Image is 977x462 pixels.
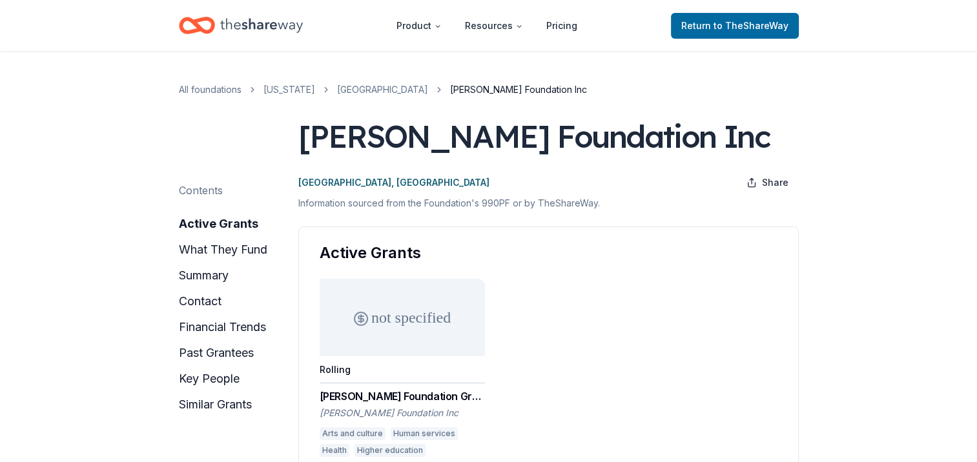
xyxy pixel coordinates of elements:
button: past grantees [179,343,254,363]
span: to TheShareWay [714,20,788,31]
span: Share [762,175,788,190]
button: what they fund [179,239,267,260]
button: active grants [179,214,258,234]
div: [PERSON_NAME] Foundation Inc [298,118,770,154]
span: Return [681,18,788,34]
a: Pricing [536,13,588,39]
div: not specified [320,279,485,356]
nav: Main [386,10,588,41]
div: [PERSON_NAME] Foundation Inc [320,407,485,419]
a: Home [179,10,303,41]
button: financial trends [179,317,266,337]
p: [GEOGRAPHIC_DATA], [GEOGRAPHIC_DATA] [298,175,489,190]
div: Contents [179,183,223,198]
a: [US_STATE] [263,82,315,97]
nav: breadcrumb [179,82,799,97]
a: All foundations [179,82,242,97]
div: Rolling [320,364,351,375]
div: Arts and culture [320,427,386,440]
button: Product [386,13,452,39]
span: [PERSON_NAME] Foundation Inc [450,82,587,97]
button: summary [179,265,229,286]
div: Active Grants [320,243,777,263]
button: Share [736,170,799,196]
div: Health [320,444,349,457]
button: Resources [455,13,533,39]
p: Information sourced from the Foundation's 990PF or by TheShareWay. [298,196,799,211]
div: [PERSON_NAME] Foundation Grants [320,388,485,404]
a: Returnto TheShareWay [671,13,799,39]
div: Human services [391,427,458,440]
button: contact [179,291,221,312]
button: key people [179,368,240,389]
button: similar grants [179,394,252,415]
div: Higher education [355,444,426,457]
a: [GEOGRAPHIC_DATA] [337,82,428,97]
